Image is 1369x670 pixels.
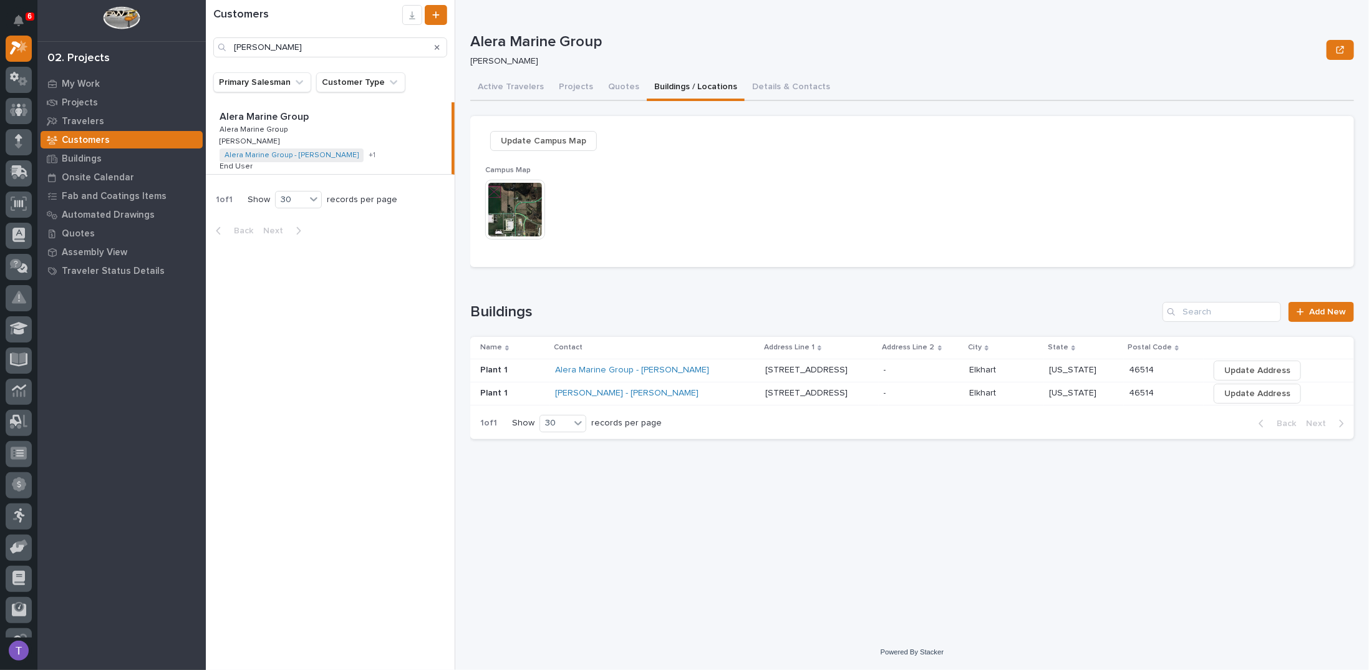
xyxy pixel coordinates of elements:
[220,135,282,146] p: [PERSON_NAME]
[1301,418,1354,429] button: Next
[1306,418,1333,429] span: Next
[316,72,405,92] button: Customer Type
[1269,418,1296,429] span: Back
[1163,302,1281,322] input: Search
[601,75,647,101] button: Quotes
[62,191,167,202] p: Fab and Coatings Items
[969,362,999,376] p: Elkhart
[764,341,815,354] p: Address Line 1
[62,210,155,221] p: Automated Drawings
[1214,384,1301,404] button: Update Address
[37,243,206,261] a: Assembly View
[480,386,510,399] p: Plant 1
[551,75,601,101] button: Projects
[248,195,270,205] p: Show
[206,185,243,215] p: 1 of 1
[37,74,206,93] a: My Work
[37,93,206,112] a: Projects
[512,418,535,429] p: Show
[6,7,32,34] button: Notifications
[276,193,306,206] div: 30
[213,72,311,92] button: Primary Salesman
[37,112,206,130] a: Travelers
[226,225,253,236] span: Back
[62,266,165,277] p: Traveler Status Details
[103,6,140,29] img: Workspace Logo
[501,134,586,148] span: Update Campus Map
[37,130,206,149] a: Customers
[27,12,32,21] p: 6
[37,149,206,168] a: Buildings
[6,638,32,664] button: users-avatar
[206,102,455,175] a: Alera Marine GroupAlera Marine Group Alera Marine GroupAlera Marine Group [PERSON_NAME][PERSON_NA...
[969,386,999,399] p: Elkhart
[213,8,402,22] h1: Customers
[1048,341,1068,354] p: State
[1129,362,1156,376] p: 46514
[470,382,1354,405] tr: Plant 1Plant 1 [PERSON_NAME] - [PERSON_NAME] [STREET_ADDRESS][STREET_ADDRESS] -- ElkhartElkhart [...
[470,408,507,439] p: 1 of 1
[369,152,375,159] span: + 1
[555,388,699,399] a: [PERSON_NAME] - [PERSON_NAME]
[1128,341,1172,354] p: Postal Code
[258,225,311,236] button: Next
[206,225,258,236] button: Back
[470,33,1322,51] p: Alera Marine Group
[37,224,206,243] a: Quotes
[1309,308,1346,316] span: Add New
[884,386,889,399] p: -
[220,109,311,123] p: Alera Marine Group
[62,79,100,90] p: My Work
[968,341,982,354] p: City
[1214,361,1301,381] button: Update Address
[263,225,291,236] span: Next
[37,261,206,280] a: Traveler Status Details
[220,123,290,134] p: Alera Marine Group
[62,97,98,109] p: Projects
[16,15,32,35] div: Notifications6
[591,418,662,429] p: records per page
[554,341,583,354] p: Contact
[647,75,745,101] button: Buildings / Locations
[883,341,935,354] p: Address Line 2
[62,116,104,127] p: Travelers
[1049,386,1099,399] p: [US_STATE]
[540,417,570,430] div: 30
[62,228,95,240] p: Quotes
[470,56,1317,67] p: [PERSON_NAME]
[470,303,1158,321] h1: Buildings
[37,187,206,205] a: Fab and Coatings Items
[62,153,102,165] p: Buildings
[1249,418,1301,429] button: Back
[745,75,838,101] button: Details & Contacts
[470,359,1354,382] tr: Plant 1Plant 1 Alera Marine Group - [PERSON_NAME] [STREET_ADDRESS][STREET_ADDRESS] -- ElkhartElkh...
[485,167,531,174] span: Campus Map
[220,160,255,171] p: End User
[213,37,447,57] input: Search
[1129,386,1156,399] p: 46514
[480,362,510,376] p: Plant 1
[1224,386,1290,401] span: Update Address
[62,135,110,146] p: Customers
[1224,363,1290,378] span: Update Address
[555,365,709,376] a: Alera Marine Group - [PERSON_NAME]
[480,341,502,354] p: Name
[1049,362,1099,376] p: [US_STATE]
[765,386,850,399] p: [STREET_ADDRESS]
[881,648,944,656] a: Powered By Stacker
[765,362,850,376] p: [STREET_ADDRESS]
[490,131,597,151] button: Update Campus Map
[62,172,134,183] p: Onsite Calendar
[884,362,889,376] p: -
[327,195,397,205] p: records per page
[37,168,206,187] a: Onsite Calendar
[225,151,359,160] a: Alera Marine Group - [PERSON_NAME]
[47,52,110,66] div: 02. Projects
[37,205,206,224] a: Automated Drawings
[1289,302,1354,322] a: Add New
[62,247,127,258] p: Assembly View
[470,75,551,101] button: Active Travelers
